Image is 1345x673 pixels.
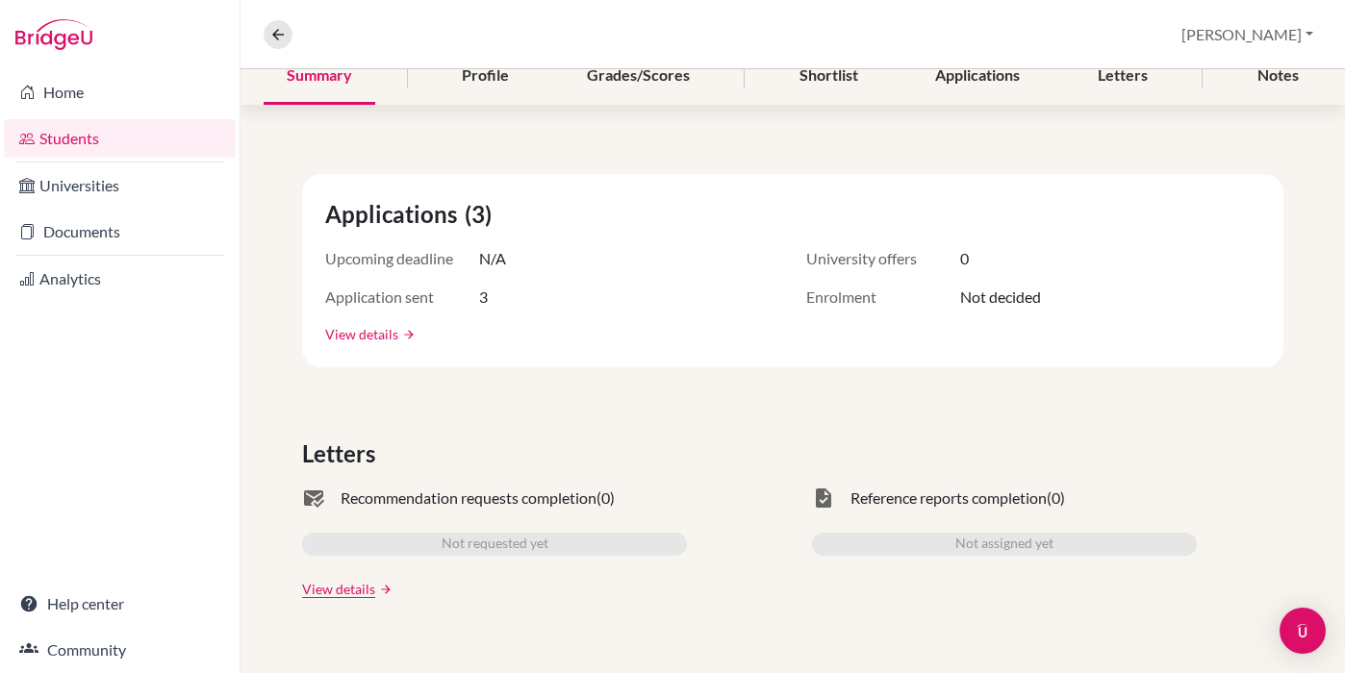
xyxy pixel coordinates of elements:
a: Help center [4,585,236,623]
span: Applications [325,197,465,232]
span: task [812,486,835,510]
a: View details [302,579,375,599]
a: Home [4,73,236,112]
div: Applications [912,48,1043,105]
a: Community [4,631,236,669]
img: Bridge-U [15,19,92,50]
a: Universities [4,166,236,205]
div: Summary [264,48,375,105]
div: Grades/Scores [564,48,713,105]
span: Not decided [960,286,1041,309]
div: Profile [439,48,532,105]
span: (0) [596,486,615,510]
div: Shortlist [776,48,881,105]
button: [PERSON_NAME] [1173,16,1322,53]
div: Open Intercom Messenger [1280,608,1326,654]
a: Documents [4,212,236,251]
span: Reference reports completion [850,486,1047,510]
span: (0) [1047,486,1065,510]
span: N/A [479,247,506,270]
span: Application sent [325,286,479,309]
a: Students [4,119,236,158]
a: arrow_forward [375,583,393,596]
span: (3) [465,197,499,232]
span: 0 [960,247,969,270]
span: Recommendation requests completion [341,486,596,510]
div: Notes [1234,48,1322,105]
a: arrow_forward [398,328,416,341]
span: Enrolment [806,286,960,309]
a: Analytics [4,260,236,298]
div: Letters [1075,48,1171,105]
span: Not requested yet [442,533,548,556]
span: Letters [302,436,383,471]
span: Upcoming deadline [325,247,479,270]
span: Not assigned yet [955,533,1053,556]
span: mark_email_read [302,486,325,510]
a: View details [325,324,398,344]
span: 3 [479,286,488,309]
span: University offers [806,247,960,270]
